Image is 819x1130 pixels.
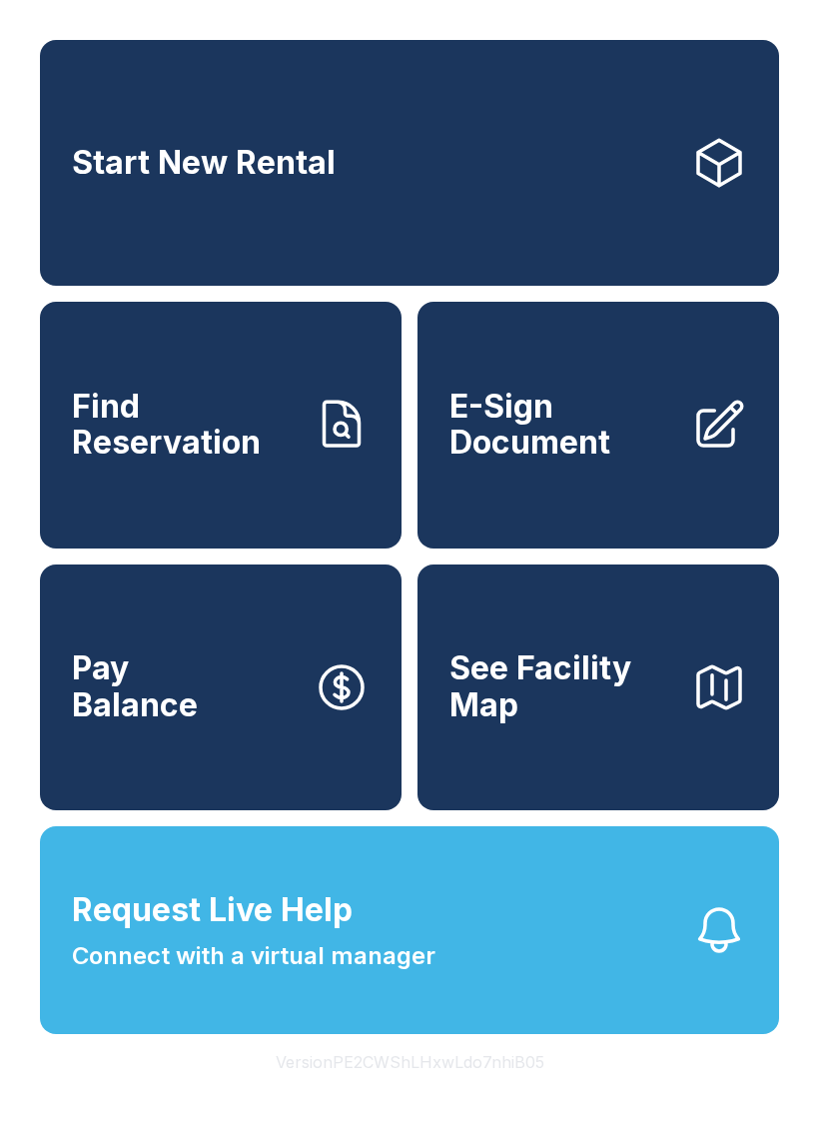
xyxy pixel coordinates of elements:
span: Find Reservation [72,389,298,462]
button: VersionPE2CWShLHxwLdo7nhiB05 [260,1034,560,1090]
a: Find Reservation [40,302,402,548]
span: Start New Rental [72,145,336,182]
span: E-Sign Document [449,389,675,462]
button: Request Live HelpConnect with a virtual manager [40,826,779,1034]
span: Request Live Help [72,886,353,934]
span: See Facility Map [449,650,675,723]
a: Start New Rental [40,40,779,286]
span: Pay Balance [72,650,198,723]
span: Connect with a virtual manager [72,938,435,974]
a: PayBalance [40,565,402,810]
a: E-Sign Document [417,302,779,548]
button: See Facility Map [417,565,779,810]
